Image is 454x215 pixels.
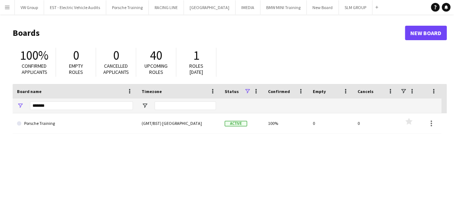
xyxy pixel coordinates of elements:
span: 0 [113,47,119,63]
button: [GEOGRAPHIC_DATA] [184,0,235,14]
span: Timezone [142,89,162,94]
a: Porsche Training [17,113,133,134]
span: Confirmed applicants [22,63,47,75]
div: 0 [308,113,353,133]
span: Empty [313,89,326,94]
div: (GMT/BST) [GEOGRAPHIC_DATA] [137,113,220,133]
span: Roles [DATE] [189,63,203,75]
span: 100% [20,47,48,63]
span: Empty roles [69,63,83,75]
span: 1 [193,47,199,63]
a: New Board [405,26,447,40]
span: 0 [73,47,79,63]
div: 100% [264,113,308,133]
h1: Boards [13,28,405,38]
button: RACING LINE [149,0,184,14]
button: VW Group [15,0,44,14]
button: Open Filter Menu [142,102,148,109]
span: 40 [150,47,162,63]
div: 0 [353,113,398,133]
button: SLM GROUP [339,0,372,14]
span: Status [225,89,239,94]
button: New Board [307,0,339,14]
span: Upcoming roles [144,63,168,75]
span: Confirmed [268,89,290,94]
button: Open Filter Menu [17,102,23,109]
button: EST - Electric Vehicle Audits [44,0,106,14]
button: BMW MINI Training [260,0,307,14]
button: Porsche Training [106,0,149,14]
input: Timezone Filter Input [155,101,216,110]
span: Cancelled applicants [103,63,129,75]
input: Board name Filter Input [30,101,133,110]
button: IMEDIA [235,0,260,14]
span: Board name [17,89,42,94]
span: Cancels [358,89,373,94]
span: Active [225,121,247,126]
